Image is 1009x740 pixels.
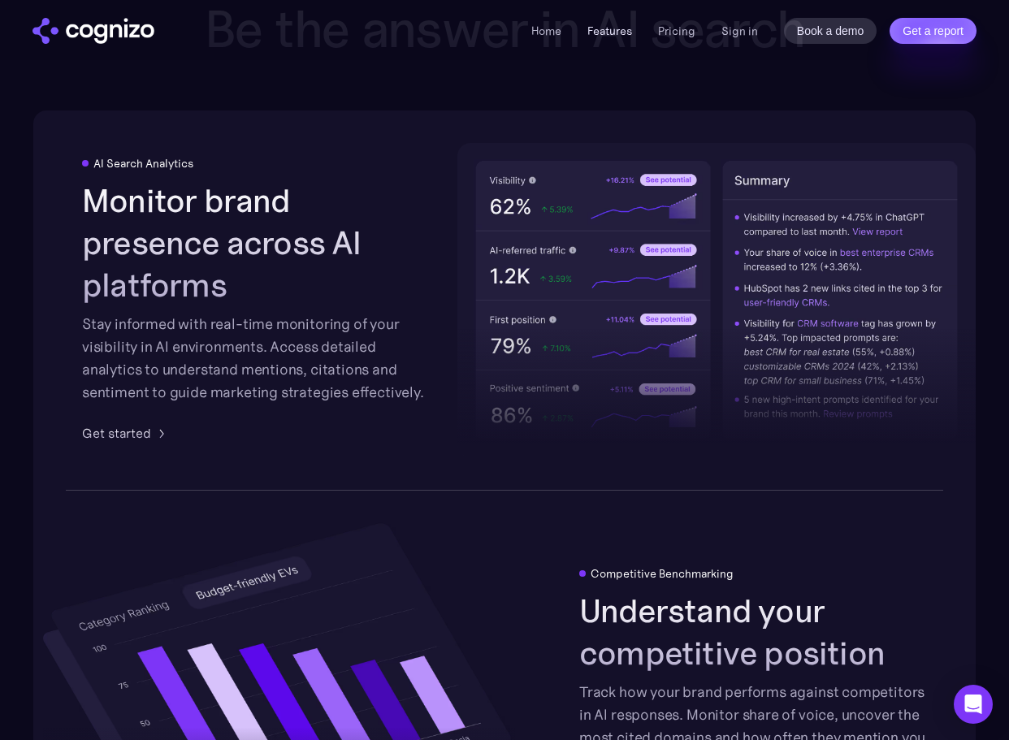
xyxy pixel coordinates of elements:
[721,21,758,41] a: Sign in
[890,18,977,44] a: Get a report
[32,18,154,44] a: home
[82,423,171,443] a: Get started
[93,157,193,170] div: AI Search Analytics
[784,18,877,44] a: Book a demo
[82,180,430,306] h2: Monitor brand presence across AI platforms
[82,313,430,404] div: Stay informed with real-time monitoring of your visibility in AI environments. Access detailed an...
[531,24,561,38] a: Home
[579,590,927,674] h2: Understand your competitive position
[32,18,154,44] img: cognizo logo
[82,423,151,443] div: Get started
[658,24,695,38] a: Pricing
[587,24,632,38] a: Features
[954,685,993,724] div: Open Intercom Messenger
[457,143,976,457] img: AI visibility metrics performance insights
[591,567,734,580] div: Competitive Benchmarking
